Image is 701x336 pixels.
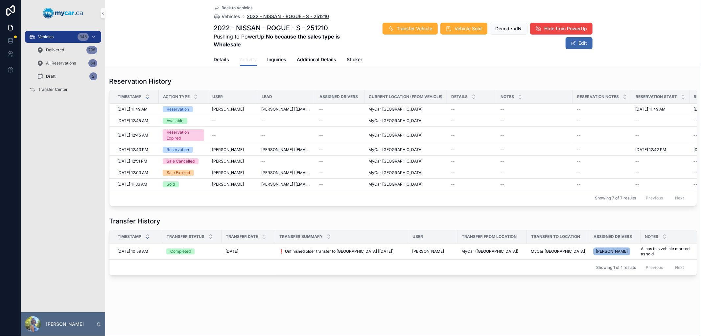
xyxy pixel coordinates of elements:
div: Sale Cancelled [167,158,195,164]
div: 2 [89,72,97,80]
span: [PERSON_NAME] [212,147,244,152]
div: Sale Expired [167,170,190,176]
span: Lead [262,94,272,99]
span: MyCar [GEOGRAPHIC_DATA] [368,147,423,152]
img: App logo [43,8,83,18]
span: -- [261,159,265,164]
span: -- [451,170,455,175]
span: MyCar [GEOGRAPHIC_DATA] [368,170,423,175]
span: [PERSON_NAME] [[EMAIL_ADDRESS][DOMAIN_NAME]] [261,170,311,175]
span: Showing 1 of 1 results [596,265,636,270]
span: Delivered [46,47,64,53]
span: Inquiries [268,56,287,63]
span: ❗ Unfinished older transfer to [GEOGRAPHIC_DATA] [[DATE]] [279,249,393,254]
span: Transfer Status [167,234,204,239]
span: [DATE] 11:36 AM [117,182,147,187]
span: User [212,94,223,99]
span: -- [577,107,581,112]
span: Pushing to PowerUp: [214,33,361,48]
span: Timestamp [118,94,141,99]
span: Assigned Drivers [319,94,358,99]
span: [PERSON_NAME] [412,249,444,254]
a: Sticker [347,54,362,67]
a: Inquiries [268,54,287,67]
span: [PERSON_NAME] [[EMAIL_ADDRESS][DOMAIN_NAME]] [261,107,311,112]
span: [DATE] 12:03 AM [117,170,148,175]
span: [PERSON_NAME] [596,249,628,254]
span: Transfer Center [38,87,68,92]
span: -- [319,107,323,112]
span: Vehicles [38,34,54,39]
span: Transfer Summary [279,234,323,239]
span: -- [319,170,323,175]
span: All Reservations [46,61,76,66]
h1: Reservation History [109,77,172,86]
span: -- [261,118,265,123]
div: Reservation [167,106,189,112]
span: Assigned Drivers [594,234,632,239]
span: Activity [240,56,257,63]
span: -- [451,133,455,138]
span: -- [693,182,697,187]
span: -- [500,133,504,138]
span: -- [693,159,697,164]
span: -- [451,159,455,164]
span: MyCar [GEOGRAPHIC_DATA] [368,182,423,187]
a: All Reservations64 [33,57,101,69]
div: scrollable content [21,26,105,104]
span: -- [212,133,216,138]
a: Vehicles348 [25,31,101,43]
span: [DATE] 12:45 AM [117,133,148,138]
span: Vehicles [222,13,241,20]
span: -- [693,133,697,138]
span: -- [451,118,455,123]
span: -- [577,118,581,123]
span: Back to Vehicles [222,5,253,11]
span: Draft [46,74,56,79]
span: [DATE] 12:43 PM [117,147,148,152]
span: -- [319,159,323,164]
span: -- [693,118,697,123]
div: Reservation [167,147,189,153]
span: -- [261,133,265,138]
span: Reservation Start [636,94,677,99]
span: -- [577,170,581,175]
span: MyCar [GEOGRAPHIC_DATA] [368,107,423,112]
span: [PERSON_NAME] [[EMAIL_ADDRESS][DOMAIN_NAME]] [261,147,311,152]
span: -- [577,182,581,187]
div: 348 [78,33,89,41]
span: Sticker [347,56,362,63]
span: Additional Details [297,56,337,63]
a: Draft2 [33,70,101,82]
a: Back to Vehicles [214,5,253,11]
span: -- [451,147,455,152]
p: [PERSON_NAME] [46,321,84,327]
span: [DATE] 12:42 PM [635,147,666,152]
span: -- [451,182,455,187]
a: Details [214,54,229,67]
span: -- [577,133,581,138]
span: Details [214,56,229,63]
span: [DATE] 12:51 PM [117,159,147,164]
span: -- [500,182,504,187]
span: User [412,234,423,239]
span: Current Location (from Vehicle) [369,94,443,99]
button: Vehicle Sold [440,23,487,35]
a: Additional Details [297,54,337,67]
strong: No because the sales type is Wholesale [214,33,340,48]
span: Timestamp [118,234,141,239]
span: Al has this vehicle marked as sold [641,246,692,257]
h1: 2022 - NISSAN - ROGUE - S - 251210 [214,23,361,33]
span: -- [500,159,504,164]
span: -- [319,182,323,187]
span: -- [693,170,697,175]
span: -- [577,147,581,152]
span: [PERSON_NAME] [212,159,244,164]
a: Activity [240,54,257,66]
span: 2022 - NISSAN - ROGUE - S - 251210 [247,13,329,20]
span: [PERSON_NAME] [212,182,244,187]
span: -- [500,118,504,123]
div: Available [167,118,183,124]
span: -- [635,182,639,187]
span: [PERSON_NAME] [[EMAIL_ADDRESS][DOMAIN_NAME]] [261,182,311,187]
